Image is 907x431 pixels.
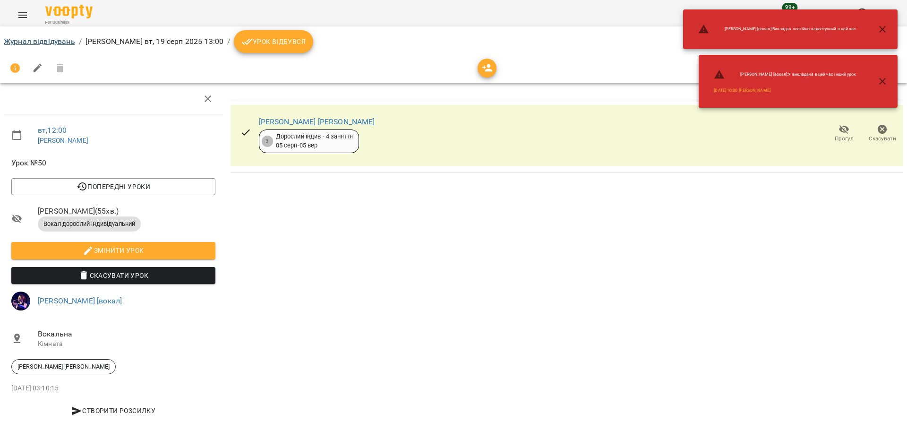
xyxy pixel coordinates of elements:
[38,328,215,340] span: Вокальна
[12,362,115,371] span: [PERSON_NAME] [PERSON_NAME]
[11,402,215,419] button: Створити розсилку
[86,36,223,47] p: [PERSON_NAME] вт, 19 серп 2025 13:00
[863,121,901,147] button: Скасувати
[45,5,93,18] img: Voopty Logo
[38,220,141,228] span: Вокал дорослий індивідуальний
[38,137,88,144] a: [PERSON_NAME]
[276,132,353,150] div: Дорослий індив - 4 заняття 05 серп - 05 вер
[11,267,215,284] button: Скасувати Урок
[11,384,215,393] p: [DATE] 03:10:15
[45,19,93,26] span: For Business
[19,181,208,192] span: Попередні уроки
[11,292,30,310] img: 5f818c176d200d682dc702604320a81e.png
[19,270,208,281] span: Скасувати Урок
[241,36,306,47] span: Урок відбувся
[11,242,215,259] button: Змінити урок
[782,3,798,12] span: 99+
[835,135,854,143] span: Прогул
[706,65,864,84] li: [PERSON_NAME] [вокал] : У викладача в цей час інший урок
[11,178,215,195] button: Попередні уроки
[4,30,903,53] nav: breadcrumb
[19,245,208,256] span: Змінити урок
[259,117,375,126] a: [PERSON_NAME] [PERSON_NAME]
[227,36,230,47] li: /
[714,87,770,94] a: [DATE] 10:00 [PERSON_NAME]
[262,136,273,147] div: 3
[11,359,116,374] div: [PERSON_NAME] [PERSON_NAME]
[234,30,313,53] button: Урок відбувся
[11,4,34,26] button: Menu
[4,37,75,46] a: Журнал відвідувань
[38,296,122,305] a: [PERSON_NAME] [вокал]
[11,157,215,169] span: Урок №50
[691,20,864,39] li: [PERSON_NAME] [вокал] : Викладач постійно недоступний в цей час
[825,121,863,147] button: Прогул
[38,206,215,217] span: [PERSON_NAME] ( 55 хв. )
[38,339,215,349] p: Кімната
[79,36,82,47] li: /
[869,135,896,143] span: Скасувати
[38,126,67,135] a: вт , 12:00
[15,405,212,416] span: Створити розсилку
